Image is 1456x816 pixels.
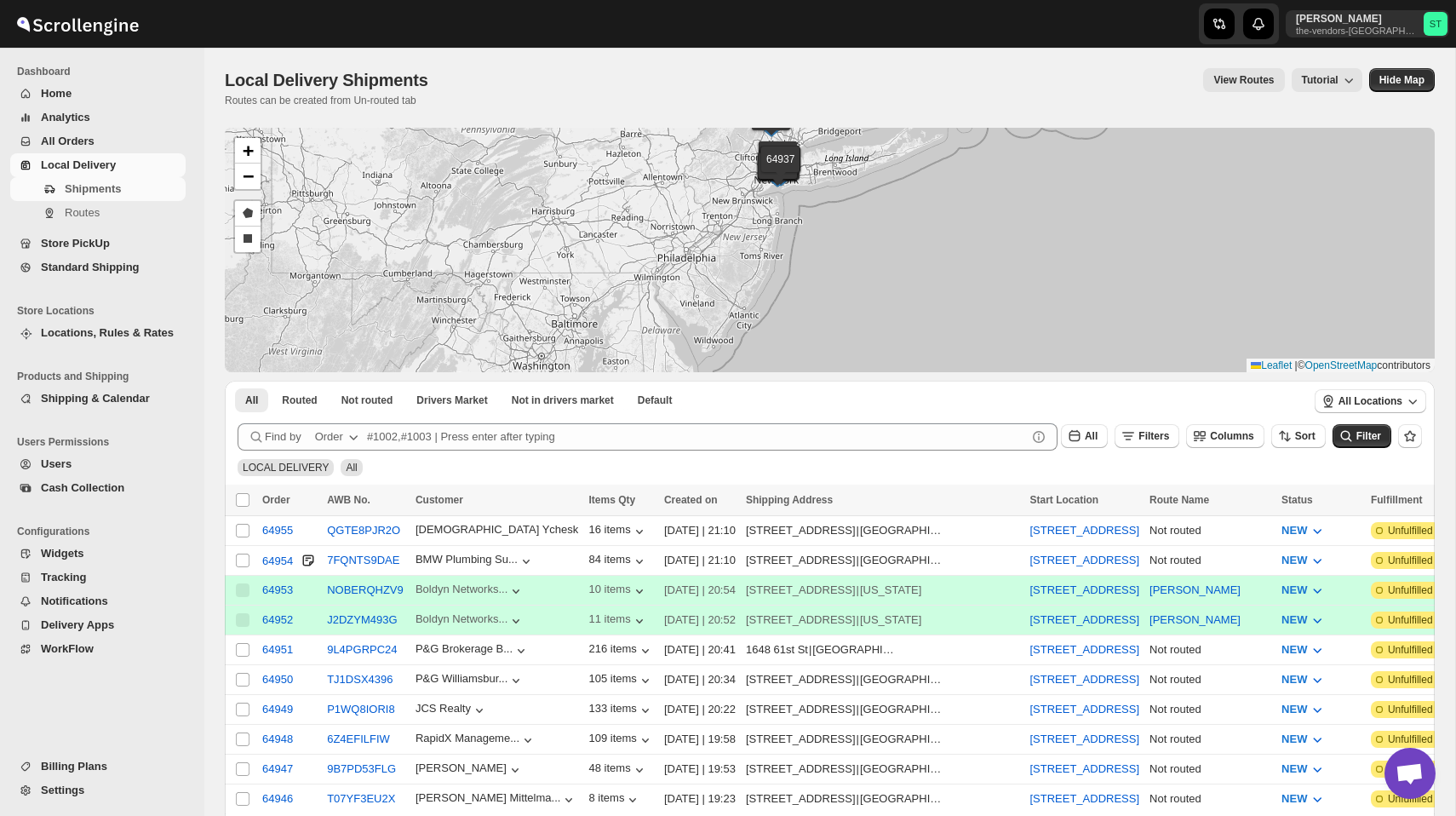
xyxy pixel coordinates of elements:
[767,162,793,181] img: Marker
[1247,359,1435,373] div: © contributors
[502,388,624,412] button: Un-claimable
[746,641,808,658] div: 1648 61st St
[272,388,327,412] button: Routed
[416,642,513,655] div: P&G Brokerage B...
[262,733,293,745] div: 64948
[1302,74,1338,87] span: Tutorial
[327,673,393,686] button: TJ1DSX4396
[765,168,791,187] img: Marker
[765,169,790,187] img: Marker
[416,612,525,629] button: Boldyn Networks...
[860,522,942,539] div: [GEOGRAPHIC_DATA]
[1029,494,1098,506] span: Start Location
[860,582,921,599] div: [US_STATE]
[262,792,293,805] button: 64946
[10,129,186,153] button: All Orders
[588,791,641,808] button: 8 items
[664,731,736,748] div: [DATE] | 19:58
[17,370,192,383] span: Products and Shipping
[1149,641,1271,658] div: Not routed
[41,158,116,171] span: Local Delivery
[282,394,317,407] span: Routed
[416,583,507,595] div: Boldyn Networks...
[1271,636,1336,664] button: NEW
[327,583,404,596] button: NOBERQHZV9
[17,65,192,78] span: Dashboard
[746,612,1020,629] div: |
[1029,643,1139,656] button: [STREET_ADDRESS]
[1149,731,1271,748] div: Not routed
[41,87,72,100] span: Home
[41,326,174,339] span: Locations, Rules & Rates
[1281,643,1307,656] span: NEW
[10,82,186,106] button: Home
[416,791,560,804] div: [PERSON_NAME] Mittelma...
[588,642,653,659] button: 216 items
[1388,613,1433,627] span: Unfulfilled
[1388,733,1433,746] span: Unfulfilled
[628,388,683,412] button: Default
[416,761,524,779] button: [PERSON_NAME]
[1210,430,1253,442] span: Columns
[416,553,535,570] button: BMW Plumbing Su...
[327,643,397,656] button: 9L4PGRPC24
[225,71,428,89] span: Local Delivery Shipments
[10,201,186,225] button: Routes
[416,791,577,808] button: [PERSON_NAME] Mittelma...
[1271,666,1336,693] button: NEW
[1061,424,1108,448] button: All
[262,524,293,537] div: 64955
[746,790,856,807] div: [STREET_ADDRESS]
[746,552,1020,569] div: |
[416,494,463,506] span: Customer
[305,423,372,451] button: Order
[588,612,647,629] button: 11 items
[1029,673,1139,686] button: [STREET_ADDRESS]
[14,3,141,45] img: ScrollEngine
[41,618,114,631] span: Delivery Apps
[1029,762,1139,775] button: [STREET_ADDRESS]
[588,702,653,719] button: 133 items
[1149,790,1271,807] div: Not routed
[768,168,794,187] img: Marker
[1388,703,1433,716] span: Unfulfilled
[346,462,357,474] span: All
[235,164,261,189] a: Zoom out
[1388,643,1433,657] span: Unfulfilled
[746,494,833,506] span: Shipping Address
[765,166,790,185] img: Marker
[746,671,856,688] div: [STREET_ADDRESS]
[1029,524,1139,537] button: [STREET_ADDRESS]
[588,672,653,689] button: 105 items
[262,583,293,596] div: 64953
[416,523,594,536] div: [DEMOGRAPHIC_DATA] Ycheska...
[1281,554,1307,566] span: NEW
[10,452,186,476] button: Users
[664,701,736,718] div: [DATE] | 20:22
[746,731,856,748] div: [STREET_ADDRESS]
[1115,424,1179,448] button: Filters
[1149,494,1209,506] span: Route Name
[1371,494,1423,506] span: Fulfillment
[1356,430,1381,442] span: Filter
[1271,696,1336,723] button: NEW
[262,613,293,626] button: 64952
[341,394,393,407] span: Not routed
[416,523,579,540] button: [DEMOGRAPHIC_DATA] Ycheska...
[262,643,293,656] div: 64951
[1029,613,1139,626] button: [STREET_ADDRESS]
[1281,583,1307,596] span: NEW
[860,701,942,718] div: [GEOGRAPHIC_DATA]
[1138,430,1169,442] span: Filters
[588,732,653,749] div: 109 items
[416,732,519,744] div: RapidX Manageme...
[327,494,370,506] span: AWB No.
[1281,494,1313,506] span: Status
[262,762,293,775] div: 64947
[262,552,293,569] button: 64954
[41,642,94,655] span: WorkFlow
[759,118,784,137] img: Marker
[10,387,186,411] button: Shipping & Calendar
